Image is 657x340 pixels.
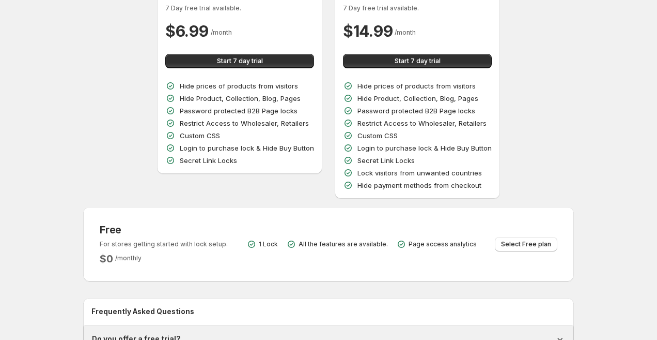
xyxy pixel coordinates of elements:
span: Start 7 day trial [217,57,263,65]
p: Custom CSS [357,130,398,141]
p: 7 Day free trial available. [343,4,492,12]
h2: $ 14.99 [343,21,393,41]
p: Password protected B2B Page locks [180,106,298,116]
h3: Free [100,224,228,236]
h2: Frequently Asked Questions [91,306,566,317]
p: Page access analytics [409,240,477,248]
button: Select Free plan [495,237,557,252]
p: Hide Product, Collection, Blog, Pages [180,93,301,104]
p: Hide prices of products from visitors [357,81,476,91]
button: Start 7 day trial [165,54,314,68]
p: Hide prices of products from visitors [180,81,298,91]
p: Secret Link Locks [180,155,237,166]
span: Select Free plan [501,240,551,248]
p: All the features are available. [299,240,388,248]
p: 7 Day free trial available. [165,4,314,12]
p: Password protected B2B Page locks [357,106,475,116]
span: / month [395,28,416,36]
button: Start 7 day trial [343,54,492,68]
h2: $ 6.99 [165,21,209,41]
span: / month [211,28,232,36]
p: Hide Product, Collection, Blog, Pages [357,93,478,104]
p: Restrict Access to Wholesaler, Retailers [180,118,309,128]
p: Custom CSS [180,130,220,141]
p: Restrict Access to Wholesaler, Retailers [357,118,487,128]
p: For stores getting started with lock setup. [100,240,228,248]
p: 1 Lock [259,240,278,248]
p: Secret Link Locks [357,155,415,166]
span: / monthly [115,254,142,262]
p: Lock visitors from unwanted countries [357,168,482,178]
p: Login to purchase lock & Hide Buy Button [357,143,492,153]
p: Login to purchase lock & Hide Buy Button [180,143,314,153]
span: Start 7 day trial [395,57,441,65]
p: Hide payment methods from checkout [357,180,481,190]
h2: $ 0 [100,253,113,265]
